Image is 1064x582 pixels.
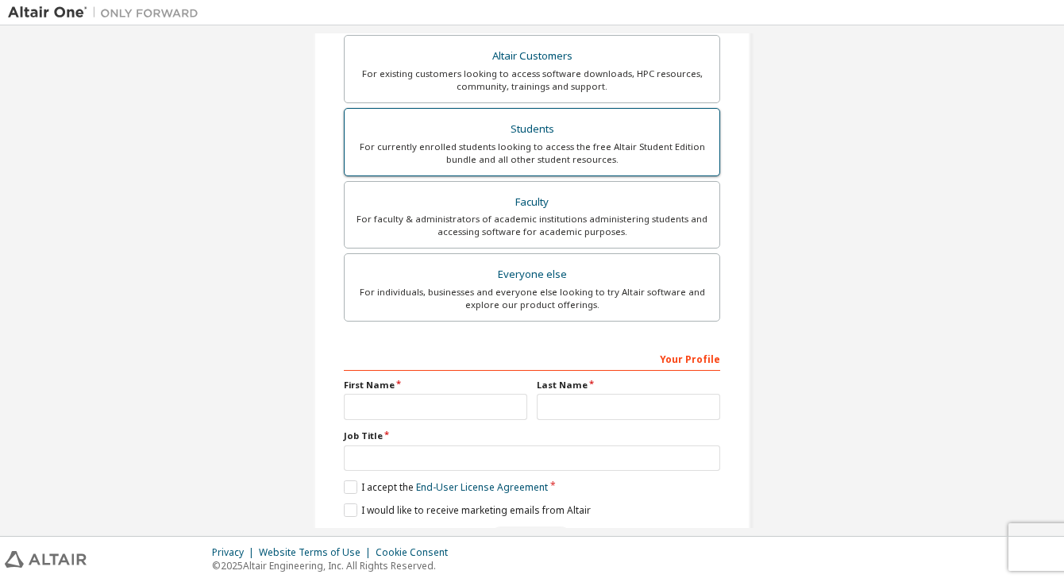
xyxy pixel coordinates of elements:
[537,379,720,391] label: Last Name
[259,546,376,559] div: Website Terms of Use
[354,141,710,166] div: For currently enrolled students looking to access the free Altair Student Edition bundle and all ...
[354,286,710,311] div: For individuals, businesses and everyone else looking to try Altair software and explore our prod...
[212,546,259,559] div: Privacy
[5,551,87,568] img: altair_logo.svg
[344,503,591,517] label: I would like to receive marketing emails from Altair
[354,67,710,93] div: For existing customers looking to access software downloads, HPC resources, community, trainings ...
[344,480,548,494] label: I accept the
[376,546,457,559] div: Cookie Consent
[8,5,206,21] img: Altair One
[354,118,710,141] div: Students
[212,559,457,572] p: © 2025 Altair Engineering, Inc. All Rights Reserved.
[354,191,710,214] div: Faculty
[416,480,548,494] a: End-User License Agreement
[354,45,710,67] div: Altair Customers
[344,379,527,391] label: First Name
[344,430,720,442] label: Job Title
[354,264,710,286] div: Everyone else
[344,345,720,371] div: Your Profile
[354,213,710,238] div: For faculty & administrators of academic institutions administering students and accessing softwa...
[344,526,720,550] div: Read and acccept EULA to continue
